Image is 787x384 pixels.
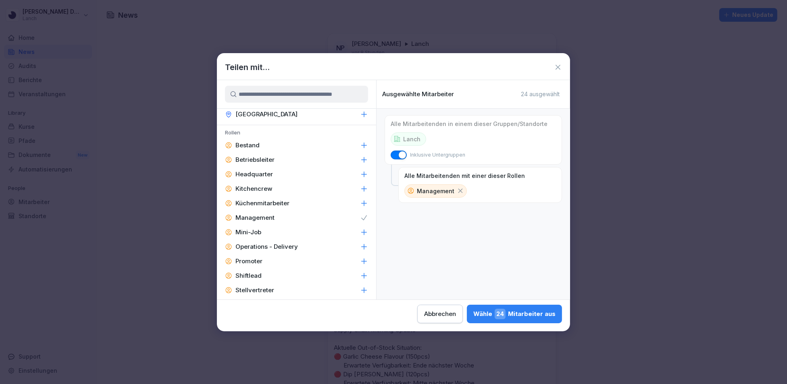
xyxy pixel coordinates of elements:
p: Bestand [235,141,260,149]
p: 24 ausgewählt [521,91,560,98]
p: Küchenmitarbeiter [235,199,289,207]
p: Betriebsleiter [235,156,275,164]
button: Wähle24Mitarbeiter aus [467,305,562,323]
p: Inklusive Untergruppen [410,151,465,159]
div: Wähle Mitarbeiter aus [473,309,556,319]
p: Lanch [403,135,421,143]
p: Operations - Delivery [235,243,298,251]
p: Management [235,214,275,222]
button: Abbrechen [417,305,463,323]
div: Abbrechen [424,310,456,318]
p: Alle Mitarbeitenden mit einer dieser Rollen [404,172,525,180]
p: Alle Mitarbeitenden in einem dieser Gruppen/Standorte [391,120,548,128]
h1: Teilen mit... [225,61,270,73]
p: Mini-Job [235,228,261,236]
p: Management [417,187,454,195]
p: Promoter [235,257,262,265]
p: Rollen [217,129,376,138]
p: Headquarter [235,170,273,178]
p: [GEOGRAPHIC_DATA] [235,110,298,118]
p: Ausgewählte Mitarbeiter [382,91,454,98]
p: Shiftlead [235,272,262,280]
p: Stellvertreter [235,286,274,294]
span: 24 [495,309,506,319]
p: Kitchencrew [235,185,272,193]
